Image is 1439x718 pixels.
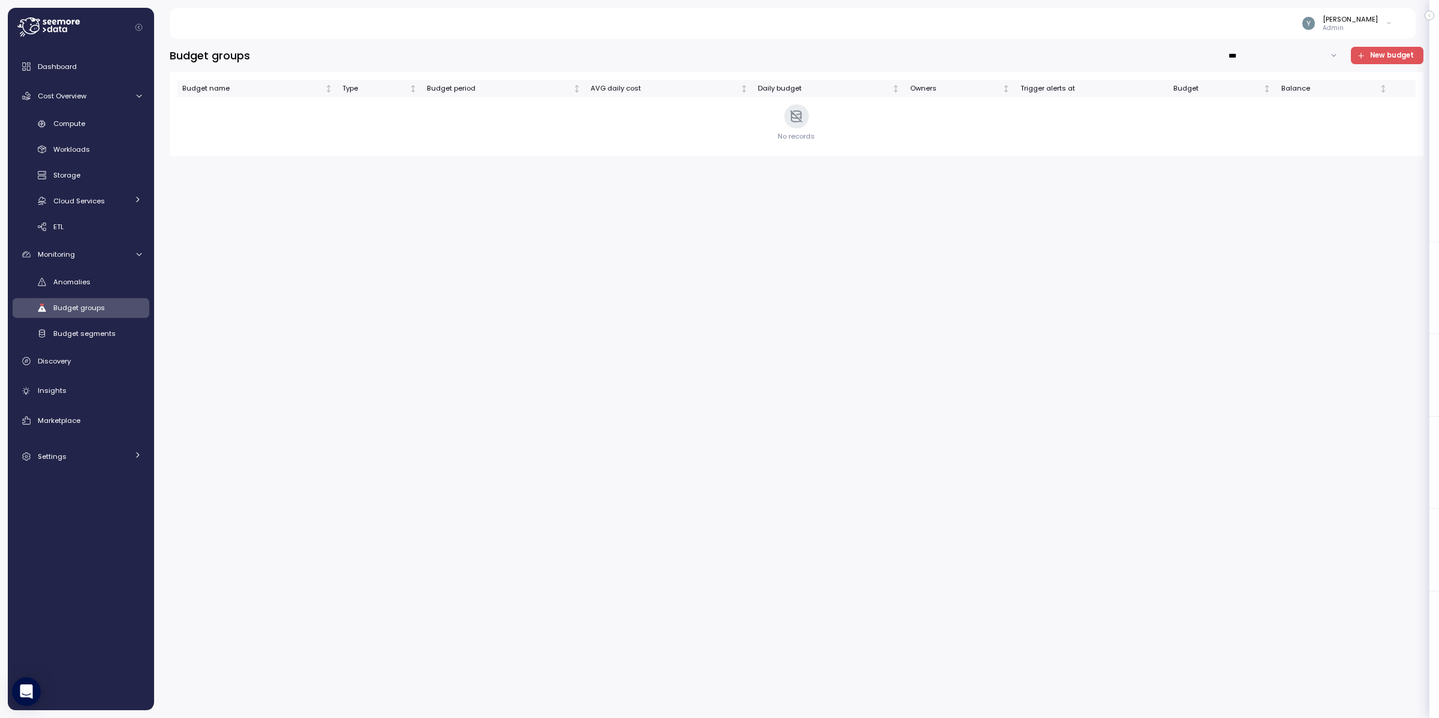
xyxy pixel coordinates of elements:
div: Open Intercom Messenger [12,677,41,706]
div: Not sorted [1379,85,1387,93]
a: Cost Overview [13,84,149,108]
a: Insights [13,379,149,403]
div: [PERSON_NAME] [1323,14,1378,24]
span: Monitoring [38,250,75,259]
span: Storage [53,170,80,180]
a: Marketplace [13,408,149,432]
span: Workloads [53,145,90,154]
a: Discovery [13,349,149,373]
img: ACg8ocKvqwnLMA34EL5-0z6HW-15kcrLxT5Mmx2M21tMPLYJnykyAQ=s96-c [1302,17,1315,29]
div: Not sorted [573,85,581,93]
button: Collapse navigation [131,23,146,32]
span: New budget [1370,47,1414,64]
span: Marketplace [38,416,80,425]
th: Daily budgetNot sorted [753,80,905,97]
span: Settings [38,452,67,461]
span: Budget groups [53,303,105,313]
th: AVG daily costNot sorted [586,80,753,97]
span: Compute [53,119,85,128]
div: Not sorted [324,85,333,93]
th: Budget nameNot sorted [177,80,338,97]
h3: Budget groups [170,48,250,63]
div: AVG daily cost [591,83,738,94]
div: Balance [1281,83,1377,94]
a: Budget segments [13,323,149,343]
div: Budget period [427,83,570,94]
div: Not sorted [892,85,900,93]
a: Compute [13,114,149,134]
span: Budget segments [53,329,116,338]
span: ETL [53,222,64,232]
a: Settings [13,444,149,468]
th: OwnersNot sorted [905,80,1015,97]
button: New budget [1351,47,1424,64]
th: TypeNot sorted [338,80,422,97]
div: Daily budget [758,83,890,94]
span: Dashboard [38,62,77,71]
a: Dashboard [13,55,149,79]
span: Cost Overview [38,91,86,101]
div: Type [342,83,407,94]
div: Trigger alerts at [1020,83,1164,94]
div: Owners [910,83,1001,94]
div: Not sorted [409,85,417,93]
th: BudgetNot sorted [1169,80,1276,97]
a: Storage [13,166,149,185]
div: Budget [1173,83,1261,94]
a: Monitoring [13,242,149,266]
th: BalanceNot sorted [1277,80,1393,97]
a: ETL [13,217,149,236]
span: Cloud Services [53,196,105,206]
th: Budget periodNot sorted [422,80,585,97]
div: Budget name [182,83,323,94]
a: Budget groups [13,298,149,318]
a: Anomalies [13,272,149,292]
span: Anomalies [53,277,91,287]
span: Discovery [38,356,71,366]
p: Admin [1323,24,1378,32]
div: Not sorted [740,85,748,93]
a: Workloads [13,140,149,160]
div: Not sorted [1002,85,1010,93]
div: Not sorted [1263,85,1271,93]
a: Cloud Services [13,191,149,211]
span: Insights [38,386,67,395]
